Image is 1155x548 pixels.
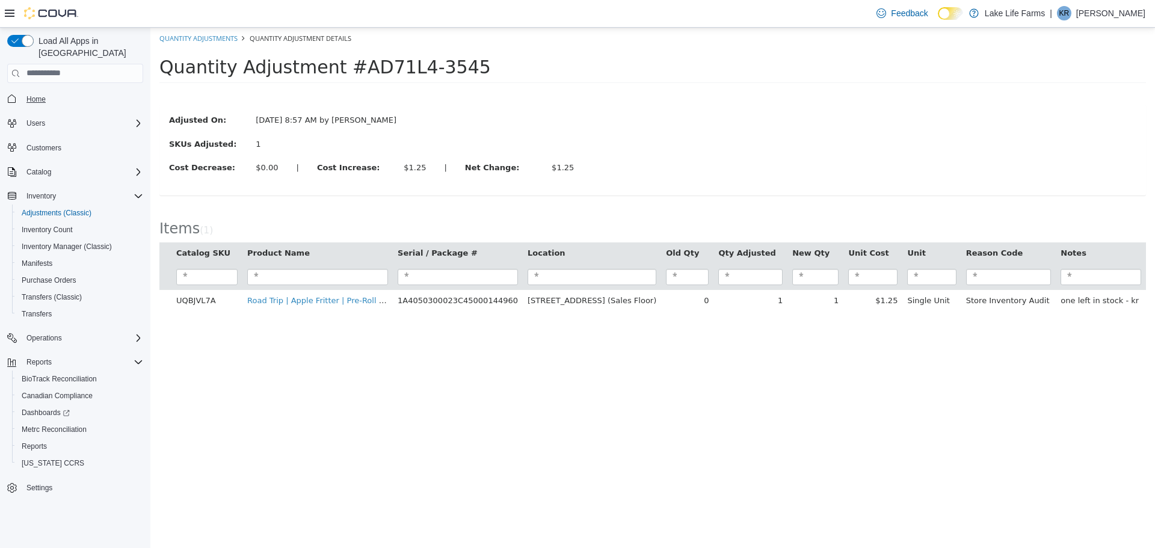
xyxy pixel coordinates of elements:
[22,259,52,268] span: Manifests
[137,134,158,146] label: |
[26,220,82,232] button: Catalog SKU
[22,292,82,302] span: Transfers (Classic)
[22,189,143,203] span: Inventory
[17,422,143,437] span: Metrc Reconciliation
[10,87,96,99] label: Adjusted On:
[12,221,148,238] button: Inventory Count
[872,1,932,25] a: Feedback
[12,289,148,306] button: Transfers (Classic)
[938,7,963,20] input: Dark Mode
[17,307,143,321] span: Transfers
[12,455,148,472] button: [US_STATE] CCRS
[511,262,563,284] td: 0
[2,188,148,205] button: Inventory
[22,91,143,106] span: Home
[12,371,148,387] button: BioTrack Reconciliation
[698,220,741,232] button: Unit Cost
[21,262,92,284] td: UQBJVL7A
[22,189,61,203] button: Inventory
[2,354,148,371] button: Reports
[17,439,143,454] span: Reports
[905,262,996,284] td: one left in stock - kr
[22,141,66,155] a: Customers
[306,134,392,146] label: Net Change:
[253,134,276,146] div: $1.25
[26,143,61,153] span: Customers
[377,268,506,277] span: [STREET_ADDRESS] (Sales Floor)
[2,479,148,496] button: Settings
[1076,6,1145,20] p: [PERSON_NAME]
[2,330,148,346] button: Operations
[285,134,305,146] label: |
[985,6,1045,20] p: Lake Life Farms
[26,357,52,367] span: Reports
[17,256,143,271] span: Manifests
[17,290,87,304] a: Transfers (Classic)
[22,116,143,131] span: Users
[34,35,143,59] span: Load All Apps in [GEOGRAPHIC_DATA]
[17,405,143,420] span: Dashboards
[22,331,67,345] button: Operations
[9,192,49,209] span: Items
[12,272,148,289] button: Purchase Orders
[247,220,330,232] button: Serial / Package #
[12,238,148,255] button: Inventory Manager (Classic)
[9,6,87,15] a: Quantity Adjustments
[757,220,777,232] button: Unit
[17,239,143,254] span: Inventory Manager (Classic)
[242,262,372,284] td: 1A4050300023C45000144960
[401,134,423,146] div: $1.25
[22,225,73,235] span: Inventory Count
[22,116,50,131] button: Users
[516,220,551,232] button: Old Qty
[10,111,96,123] label: SKUs Adjusted:
[26,483,52,493] span: Settings
[158,134,244,146] label: Cost Increase:
[693,262,752,284] td: $1.25
[17,389,97,403] a: Canadian Compliance
[22,140,143,155] span: Customers
[97,268,250,277] a: Road Trip | Apple Fritter | Pre-Roll | [1g]
[377,220,417,232] button: Location
[17,239,117,254] a: Inventory Manager (Classic)
[17,307,57,321] a: Transfers
[568,220,627,232] button: Qty Adjusted
[12,438,148,455] button: Reports
[2,139,148,156] button: Customers
[17,405,75,420] a: Dashboards
[637,262,693,284] td: 1
[22,242,112,251] span: Inventory Manager (Classic)
[22,391,93,401] span: Canadian Compliance
[22,355,57,369] button: Reports
[17,223,78,237] a: Inventory Count
[17,273,81,288] a: Purchase Orders
[22,276,76,285] span: Purchase Orders
[17,256,57,271] a: Manifests
[22,442,47,451] span: Reports
[17,206,143,220] span: Adjustments (Classic)
[53,197,59,208] span: 1
[22,481,57,495] a: Settings
[105,111,251,123] div: 1
[12,404,148,421] a: Dashboards
[1050,6,1052,20] p: |
[17,422,91,437] a: Metrc Reconciliation
[9,29,340,50] span: Quantity Adjustment #AD71L4-3545
[17,456,143,470] span: Washington CCRS
[26,191,56,201] span: Inventory
[7,85,143,528] nav: Complex example
[17,389,143,403] span: Canadian Compliance
[17,372,143,386] span: BioTrack Reconciliation
[22,165,56,179] button: Catalog
[26,94,46,104] span: Home
[26,333,62,343] span: Operations
[891,7,928,19] span: Feedback
[22,355,143,369] span: Reports
[22,331,143,345] span: Operations
[22,309,52,319] span: Transfers
[811,262,906,284] td: Store Inventory Audit
[26,119,45,128] span: Users
[17,290,143,304] span: Transfers (Classic)
[752,262,810,284] td: Single Unit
